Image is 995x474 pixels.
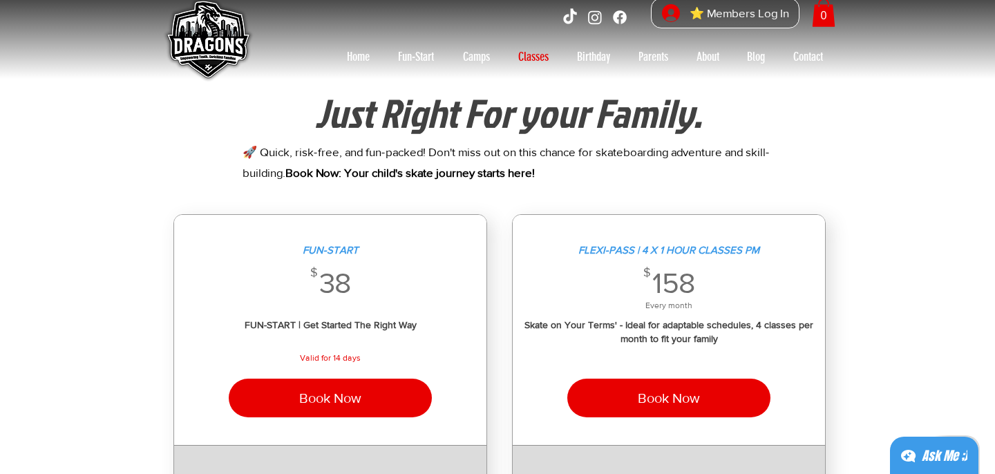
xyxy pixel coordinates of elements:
a: About [682,46,733,68]
p: Classes [511,46,556,68]
span: Every month [520,301,818,310]
span: $ [643,266,651,278]
span: Just Right For your Family. [315,84,702,141]
span: FLEXI-PASS | 4 X 1 HOUR CLASSES PM [520,243,818,258]
p: Fun-Start [391,46,441,68]
div: Ask Me ;) [922,446,967,466]
p: Parents [632,46,675,68]
ul: Social Bar [561,8,629,26]
p: Blog [740,46,772,68]
span: Book Now [299,390,361,406]
span: Valid for 14 days [181,354,480,362]
p: About [690,46,726,68]
a: Classes [504,46,563,68]
p: Camps [456,46,497,68]
button: Book Now [567,379,770,417]
nav: Site [332,46,837,68]
span: Book Now: Your child's skate journey starts here! [285,166,535,179]
a: Contact [779,46,837,68]
span: ⭐ Members Log In [685,3,794,24]
a: Birthday [563,46,624,68]
p: Contact [786,46,830,68]
span: 38 [319,266,351,301]
p: Birthday [570,46,617,68]
div: FUN-START | Get Started The Right Way [181,318,480,332]
span: Book Now [638,390,700,406]
span: 158 [652,266,695,301]
a: Blog [733,46,779,68]
a: Parents [624,46,682,68]
button: Book Now [229,379,432,417]
p: Home [340,46,377,68]
a: Camps [448,46,504,68]
a: Fun-Start [383,46,448,68]
div: Skate on Your Terms' - Ideal for adaptable schedules, 4 classes per month to fit your family [520,318,818,345]
text: 0 [821,9,827,21]
span: $ [310,266,318,278]
p: 🚀 Quick, risk-free, and fun-packed! Don't miss out on this chance for skateboarding adventure and... [243,142,774,184]
span: FUN-START [181,243,480,258]
a: Home [332,46,383,68]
